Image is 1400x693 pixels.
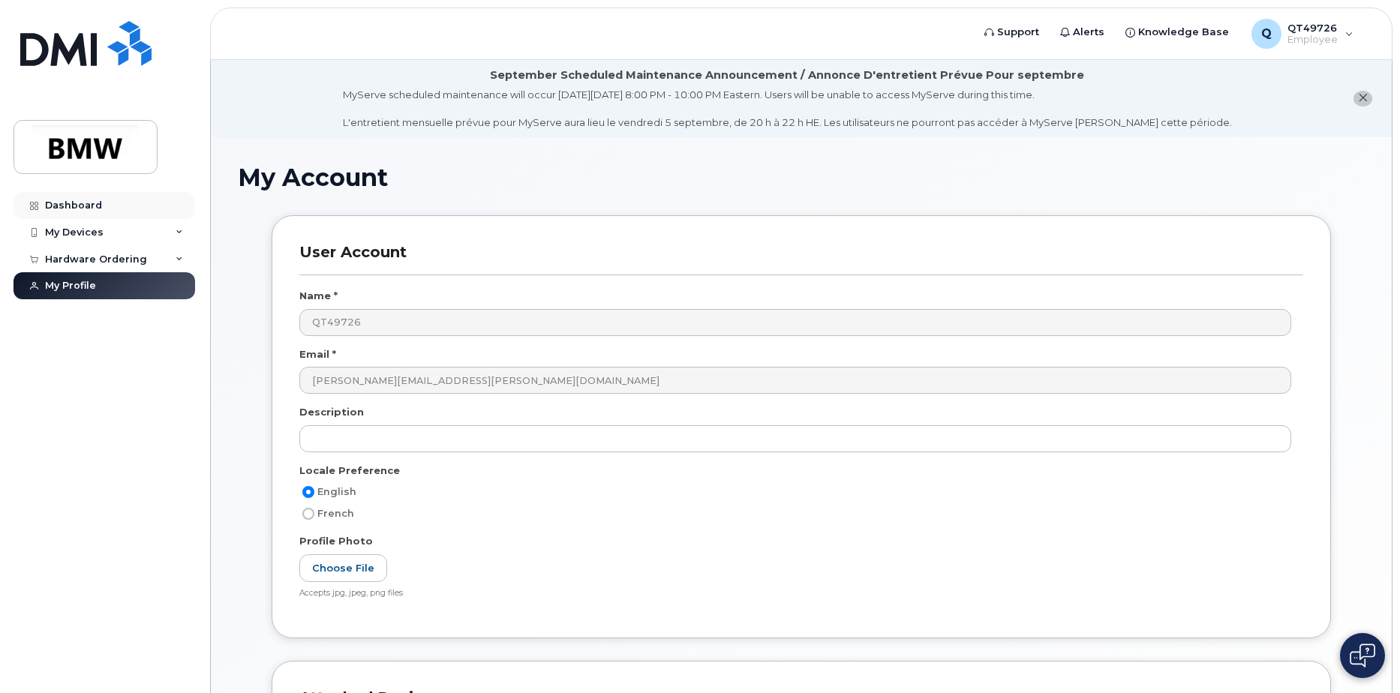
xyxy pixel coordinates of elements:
[299,588,1291,599] div: Accepts jpg, jpeg, png files
[490,67,1084,83] div: September Scheduled Maintenance Announcement / Annonce D'entretient Prévue Pour septembre
[299,347,336,361] label: Email *
[299,554,387,582] label: Choose File
[238,164,1365,190] h1: My Account
[302,508,314,520] input: French
[299,243,1303,275] h3: User Account
[299,463,400,478] label: Locale Preference
[343,88,1232,130] div: MyServe scheduled maintenance will occur [DATE][DATE] 8:00 PM - 10:00 PM Eastern. Users will be u...
[1353,91,1372,106] button: close notification
[299,289,338,303] label: Name *
[1350,643,1375,667] img: Open chat
[317,486,356,497] span: English
[317,508,354,519] span: French
[299,534,373,548] label: Profile Photo
[302,486,314,498] input: English
[299,405,364,419] label: Description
